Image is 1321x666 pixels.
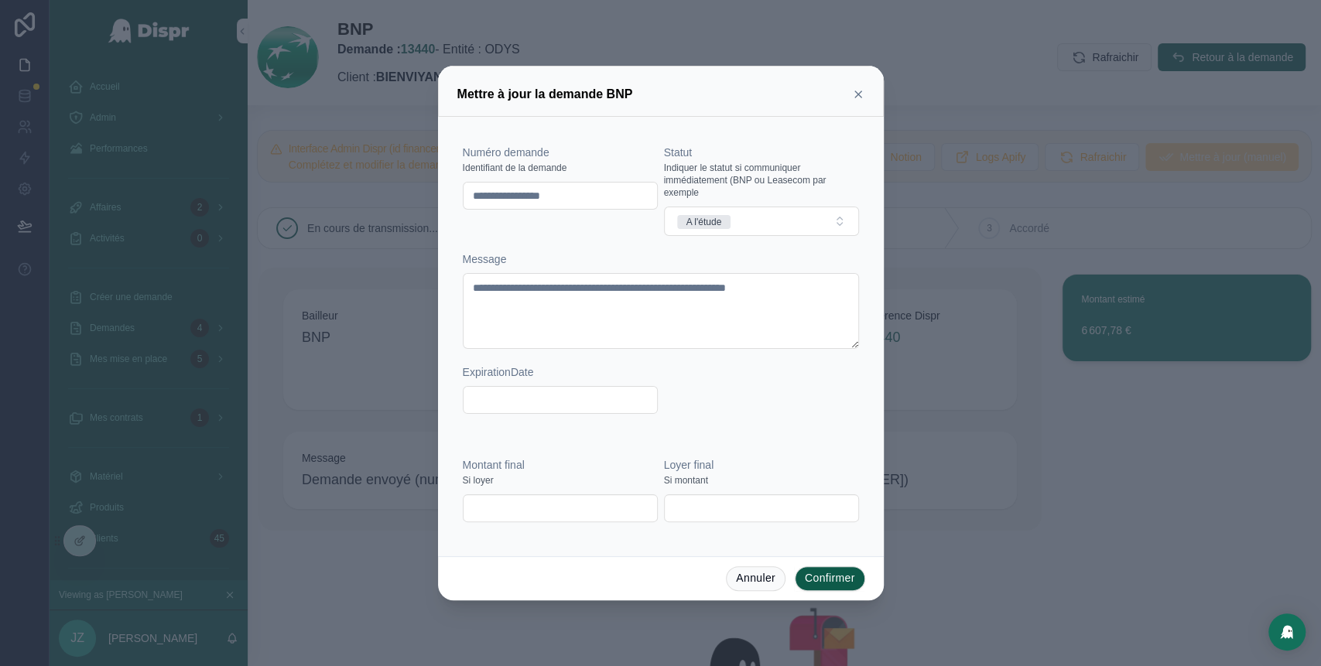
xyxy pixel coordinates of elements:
button: Annuler [726,566,785,591]
span: Si loyer [463,474,494,487]
span: ExpirationDate [463,366,534,378]
span: Identifiant de la demande [463,162,567,174]
span: Montant final [463,459,525,471]
span: Numéro demande [463,146,549,159]
span: Indiquer le statut si communiquer immédiatement (BNP ou Leasecom par exemple [664,162,859,199]
button: Select Button [664,207,859,236]
button: Confirmer [795,566,865,591]
span: Si montant [664,474,708,487]
span: Statut [664,146,693,159]
div: A l'étude [686,215,722,229]
span: Message [463,253,507,265]
h3: Mettre à jour la demande BNP [457,85,633,104]
span: Loyer final [664,459,714,471]
div: Open Intercom Messenger [1268,613,1306,651]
